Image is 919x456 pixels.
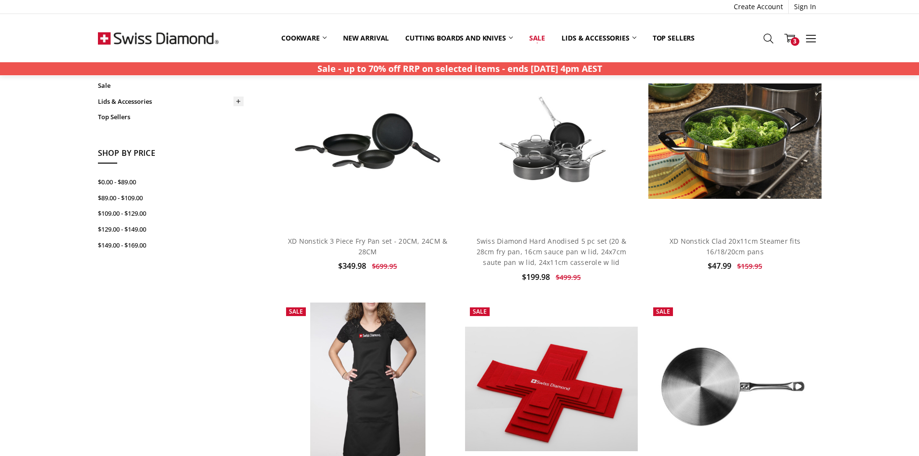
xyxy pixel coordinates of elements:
a: $0.00 - $89.00 [98,174,244,190]
a: $109.00 - $129.00 [98,206,244,221]
img: Swiss Diamond Felt Pan Protectors set of 5 - 18cm, 23cm, 28cm, 33cm &38cm [465,327,638,452]
a: 3 [779,26,800,50]
a: Top Sellers [98,109,244,125]
a: Swiss Diamond Hard Anodised 5 pc set (20 & 28cm fry pan, 16cm sauce pan w lid, 24x7cm saute pan w... [477,236,627,267]
span: 3 [791,37,799,46]
a: XD Nonstick 3 Piece Fry Pan set - 20CM, 24CM & 28CM [288,236,448,256]
a: Swiss Diamond Hard Anodised 5 pc set (20 & 28cm fry pan, 16cm sauce pan w lid, 24x7cm saute pan w... [465,55,638,227]
a: Cookware [273,28,335,49]
img: Swiss Diamond Hard Anodised 5 pc set (20 & 28cm fry pan, 16cm sauce pan w lid, 24x7cm saute pan w... [465,83,638,200]
a: Top Sellers [645,28,703,49]
a: $89.00 - $109.00 [98,190,244,206]
a: Lids & Accessories [553,28,644,49]
span: $159.95 [737,262,762,271]
h5: Shop By Price [98,147,244,164]
span: Sale [289,307,303,316]
a: $129.00 - $149.00 [98,221,244,237]
a: $149.00 - $169.00 [98,237,244,253]
a: XD Nonstick Clad 20x11cm Steamer fits 16/18/20cm pans [670,236,800,256]
span: Sale [473,307,487,316]
a: Cutting boards and knives [397,28,521,49]
img: XD Nonstick 3 Piece Fry Pan set - 20CM, 24CM & 28CM [281,98,454,184]
span: $199.98 [522,272,550,282]
a: New arrival [335,28,397,49]
a: Sale [521,28,553,49]
span: $499.95 [556,273,581,282]
span: $47.99 [708,261,731,271]
img: XD Nonstick Clad 20x11cm Steamer fits 16/18/20cm pans [648,83,821,199]
span: Sale [656,307,670,316]
img: Free Shipping On Every Order [98,14,219,62]
strong: Sale - up to 70% off RRP on selected items - ends [DATE] 4pm AEST [317,63,602,74]
a: XD Nonstick 3 Piece Fry Pan set - 20CM, 24CM & 28CM [281,55,454,227]
a: XD Nonstick Clad 20x11cm Steamer fits 16/18/20cm pans [648,55,821,227]
span: $699.95 [372,262,397,271]
a: Lids & Accessories [98,94,244,110]
span: $349.98 [338,261,366,271]
a: Sale [98,78,244,94]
